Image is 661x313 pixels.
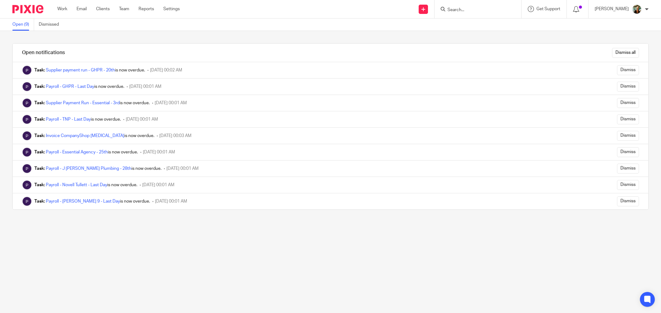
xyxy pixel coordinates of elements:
[22,196,32,206] img: Pixie
[536,7,560,11] span: Get Support
[34,165,161,172] div: is now overdue.
[617,147,639,157] input: Dismiss
[617,131,639,141] input: Dismiss
[34,100,150,106] div: is now overdue.
[34,133,154,139] div: is now overdue.
[12,19,34,31] a: Open (9)
[57,6,67,12] a: Work
[126,117,158,122] span: [DATE] 00:01 AM
[22,98,32,108] img: Pixie
[22,114,32,124] img: Pixie
[166,166,199,171] span: [DATE] 00:01 AM
[22,180,32,190] img: Pixie
[46,84,94,89] a: Payroll - GHPR - Last Day
[34,84,45,89] b: Task:
[155,199,187,204] span: [DATE] 00:01 AM
[155,101,187,105] span: [DATE] 00:01 AM
[22,164,32,174] img: Pixie
[34,149,138,155] div: is now overdue.
[46,117,91,122] a: Payroll - TNP - Last Day
[34,116,121,122] div: is now overdue.
[617,65,639,75] input: Dismiss
[34,198,150,204] div: is now overdue.
[46,68,115,72] a: Supplier payment run - GHPR - 20th
[22,131,32,141] img: Pixie
[34,166,45,171] b: Task:
[34,117,45,122] b: Task:
[143,150,175,154] span: [DATE] 00:01 AM
[34,84,124,90] div: is now overdue.
[34,67,145,73] div: is now overdue.
[150,68,182,72] span: [DATE] 00:02 AM
[46,134,124,138] a: Invoice CompanyShop [MEDICAL_DATA]
[612,48,639,58] input: Dismiss all
[617,164,639,174] input: Dismiss
[129,84,161,89] span: [DATE] 00:01 AM
[22,49,65,56] h1: Open notifications
[22,82,32,92] img: Pixie
[163,6,180,12] a: Settings
[447,7,503,13] input: Search
[96,6,110,12] a: Clients
[617,196,639,206] input: Dismiss
[139,6,154,12] a: Reports
[46,166,131,171] a: Payroll - J [PERSON_NAME] Plumbing - 28th
[22,147,32,157] img: Pixie
[12,5,43,13] img: Pixie
[34,68,45,72] b: Task:
[34,134,45,138] b: Task:
[34,101,45,105] b: Task:
[632,4,642,14] img: Photo2.jpg
[595,6,629,12] p: [PERSON_NAME]
[617,114,639,124] input: Dismiss
[142,183,174,187] span: [DATE] 00:01 AM
[46,150,108,154] a: Payroll - Essential Agency - 25th
[77,6,87,12] a: Email
[46,199,120,204] a: Payroll - [PERSON_NAME] 9 - Last Day
[34,150,45,154] b: Task:
[34,199,45,204] b: Task:
[46,183,107,187] a: Payroll - Novell Tullett - Last Day
[159,134,192,138] span: [DATE] 00:03 AM
[22,65,32,75] img: Pixie
[34,182,137,188] div: is now overdue.
[617,98,639,108] input: Dismiss
[119,6,129,12] a: Team
[34,183,45,187] b: Task:
[617,180,639,190] input: Dismiss
[39,19,64,31] a: Dismissed
[617,82,639,92] input: Dismiss
[46,101,120,105] a: Supplier Payment Run - Essential - 3rd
